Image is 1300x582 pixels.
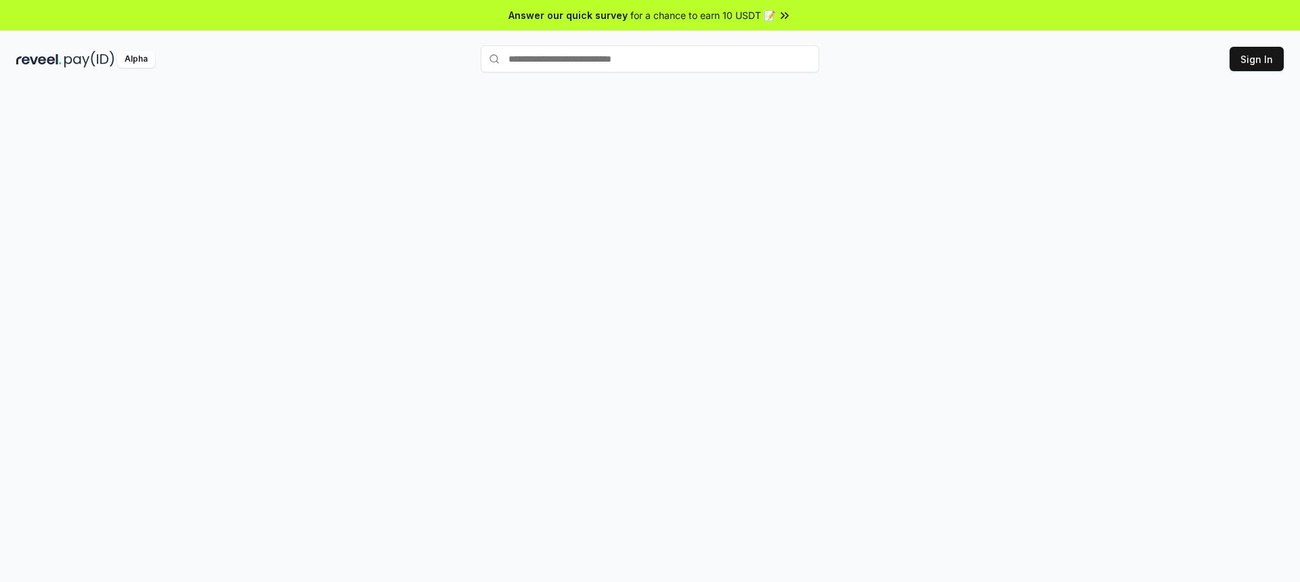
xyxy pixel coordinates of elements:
img: reveel_dark [16,51,62,68]
span: for a chance to earn 10 USDT 📝 [630,8,775,22]
div: Alpha [117,51,155,68]
img: pay_id [64,51,114,68]
span: Answer our quick survey [508,8,628,22]
button: Sign In [1230,47,1284,71]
